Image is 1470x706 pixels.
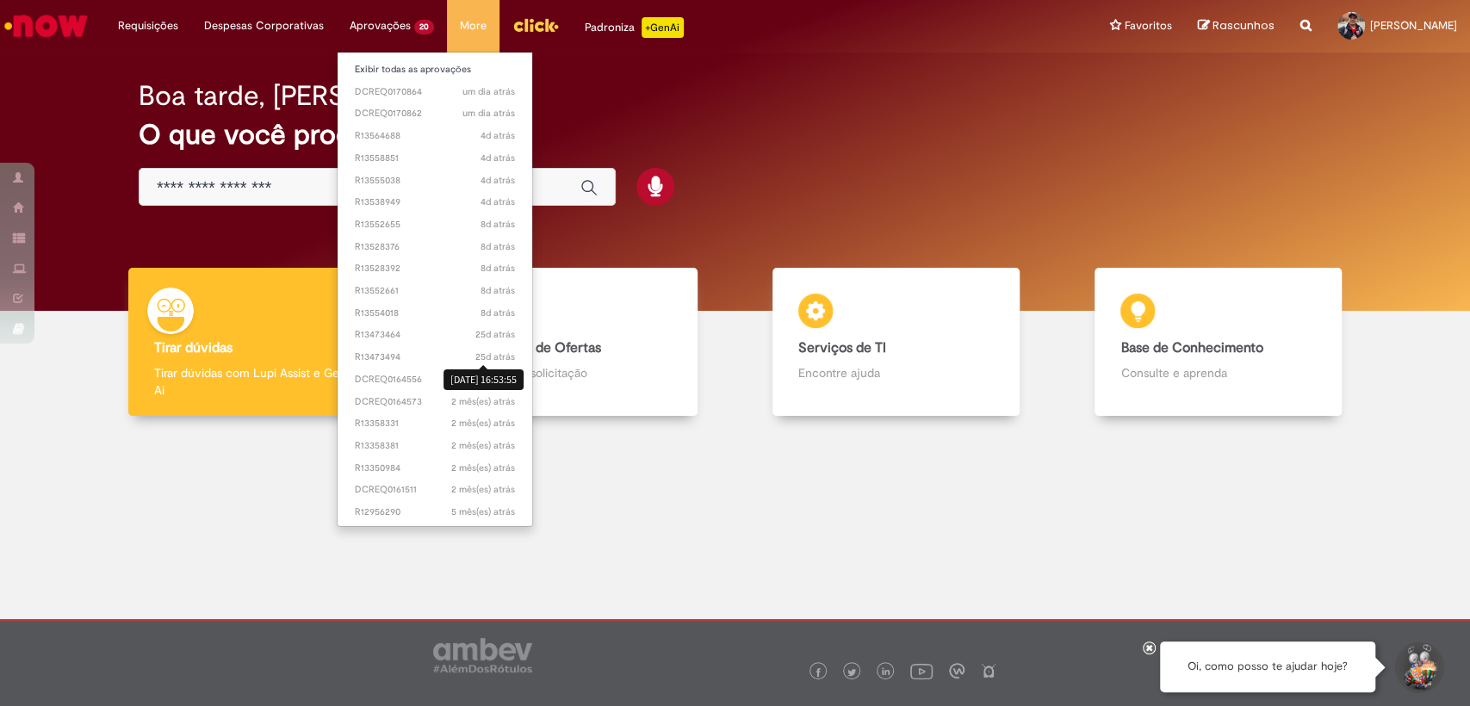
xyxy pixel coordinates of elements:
[451,461,515,474] span: 2 mês(es) atrás
[1198,18,1275,34] a: Rascunhos
[1125,17,1172,34] span: Favoritos
[476,339,601,356] b: Catálogo de Ofertas
[481,174,515,187] span: 4d atrás
[481,240,515,253] span: 8d atrás
[355,85,515,99] span: DCREQ0170864
[355,350,515,364] span: R13473494
[338,127,532,146] a: Aberto R13564688 :
[475,328,515,341] span: 25d atrás
[1160,641,1375,692] div: Oi, como posso te ajudar hoje?
[118,17,178,34] span: Requisições
[338,171,532,190] a: Aberto R13555038 :
[460,17,487,34] span: More
[1120,339,1262,356] b: Base de Conhecimento
[139,120,1331,150] h2: O que você procura hoje?
[949,663,964,678] img: logo_footer_workplace.png
[910,660,933,682] img: logo_footer_youtube.png
[355,107,515,121] span: DCREQ0170862
[462,107,515,120] span: um dia atrás
[154,339,233,356] b: Tirar dúvidas
[355,328,515,342] span: R13473464
[338,259,532,278] a: Aberto R13528392 :
[338,149,532,168] a: Aberto R13558851 :
[338,193,532,212] a: Aberto R13538949 :
[338,414,532,433] a: Aberto R13358331 :
[338,437,532,455] a: Aberto R13358381 :
[2,9,90,43] img: ServiceNow
[481,262,515,275] span: 8d atrás
[481,284,515,297] span: 8d atrás
[338,480,532,499] a: Aberto DCREQ0161511 :
[451,417,515,430] time: 09/08/2025 22:46:27
[451,483,515,496] span: 2 mês(es) atrás
[355,218,515,232] span: R13552655
[338,304,532,323] a: Aberto R13554018 :
[355,395,515,409] span: DCREQ0164573
[338,215,532,234] a: Aberto R13552655 :
[204,17,324,34] span: Despesas Corporativas
[1120,364,1316,381] p: Consulte e aprenda
[433,638,532,672] img: logo_footer_ambev_rotulo_gray.png
[414,20,434,34] span: 20
[338,60,532,79] a: Exibir todas as aprovações
[90,268,412,417] a: Tirar dúvidas Tirar dúvidas com Lupi Assist e Gen Ai
[735,268,1058,417] a: Serviços de TI Encontre ajuda
[462,85,515,98] time: 29/09/2025 02:53:51
[338,348,532,367] a: Aberto R13473494 :
[355,307,515,320] span: R13554018
[462,85,515,98] span: um dia atrás
[1370,18,1457,33] span: [PERSON_NAME]
[139,81,487,111] h2: Boa tarde, [PERSON_NAME]
[451,505,515,518] span: 5 mês(es) atrás
[481,129,515,142] span: 4d atrás
[481,218,515,231] span: 8d atrás
[338,503,532,522] a: Aberto R12956290 :
[355,284,515,298] span: R13552661
[412,268,735,417] a: Catálogo de Ofertas Abra uma solicitação
[1213,17,1275,34] span: Rascunhos
[481,152,515,164] span: 4d atrás
[451,483,515,496] time: 23/07/2025 02:40:50
[355,174,515,188] span: R13555038
[355,439,515,453] span: R13358381
[481,307,515,319] span: 8d atrás
[338,325,532,344] a: Aberto R13473464 :
[355,129,515,143] span: R13564688
[154,364,350,399] p: Tirar dúvidas com Lupi Assist e Gen Ai
[481,195,515,208] span: 4d atrás
[338,459,532,478] a: Aberto R13350984 :
[642,17,684,38] p: +GenAi
[451,439,515,452] time: 09/08/2025 22:42:25
[481,152,515,164] time: 27/09/2025 09:12:43
[355,417,515,430] span: R13358331
[847,668,856,677] img: logo_footer_twitter.png
[355,195,515,209] span: R13538949
[451,439,515,452] span: 2 mês(es) atrás
[814,668,822,677] img: logo_footer_facebook.png
[481,240,515,253] time: 22/09/2025 21:59:37
[355,152,515,165] span: R13558851
[481,129,515,142] time: 27/09/2025 09:19:32
[585,17,684,38] div: Padroniza
[451,461,515,474] time: 04/08/2025 12:54:27
[338,104,532,123] a: Aberto DCREQ0170862 :
[882,667,890,678] img: logo_footer_linkedin.png
[451,505,515,518] time: 25/04/2025 07:48:01
[462,107,515,120] time: 29/09/2025 02:53:51
[1058,268,1380,417] a: Base de Conhecimento Consulte e aprenda
[355,483,515,497] span: DCREQ0161511
[355,505,515,519] span: R12956290
[355,240,515,254] span: R13528376
[338,238,532,257] a: Aberto R13528376 :
[443,369,524,389] div: [DATE] 16:53:55
[512,12,559,38] img: click_logo_yellow_360x200.png
[481,174,515,187] time: 27/09/2025 09:04:22
[338,370,532,389] a: Aberto DCREQ0164556 :
[798,339,886,356] b: Serviços de TI
[338,393,532,412] a: Aberto DCREQ0164573 :
[1392,641,1444,693] button: Iniciar Conversa de Suporte
[350,17,411,34] span: Aprovações
[476,364,672,381] p: Abra uma solicitação
[337,52,533,527] ul: Aprovações
[355,373,515,387] span: DCREQ0164556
